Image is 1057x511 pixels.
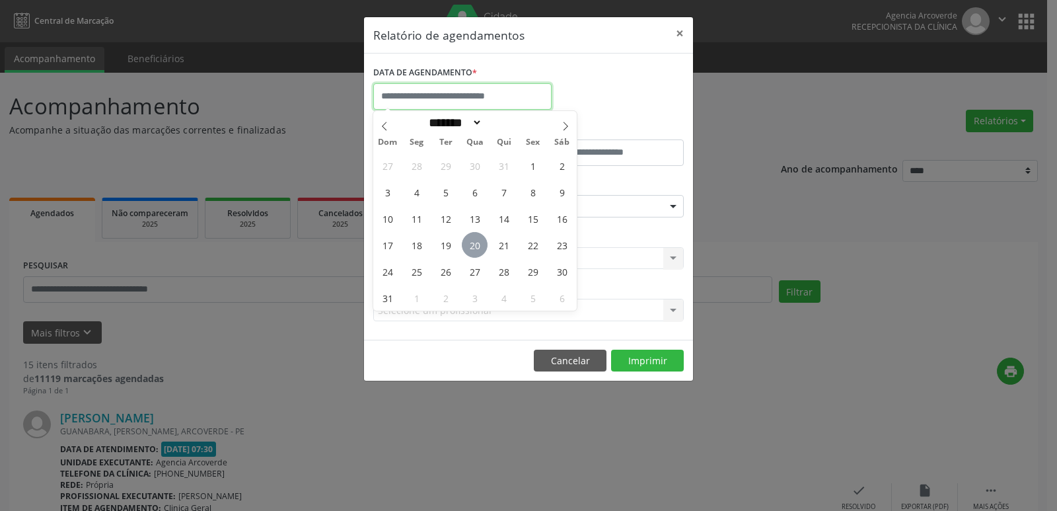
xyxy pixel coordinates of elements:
[491,232,517,258] span: Agosto 21, 2025
[433,206,458,231] span: Agosto 12, 2025
[519,138,548,147] span: Sex
[431,138,460,147] span: Ter
[462,232,488,258] span: Agosto 20, 2025
[667,17,693,50] button: Close
[433,232,458,258] span: Agosto 19, 2025
[520,232,546,258] span: Agosto 22, 2025
[462,258,488,284] span: Agosto 27, 2025
[534,350,606,372] button: Cancelar
[402,138,431,147] span: Seg
[491,206,517,231] span: Agosto 14, 2025
[433,153,458,178] span: Julho 29, 2025
[491,258,517,284] span: Agosto 28, 2025
[462,206,488,231] span: Agosto 13, 2025
[462,285,488,311] span: Setembro 3, 2025
[404,285,429,311] span: Setembro 1, 2025
[548,138,577,147] span: Sáb
[491,153,517,178] span: Julho 31, 2025
[532,119,684,139] label: ATÉ
[375,258,400,284] span: Agosto 24, 2025
[462,179,488,205] span: Agosto 6, 2025
[433,179,458,205] span: Agosto 5, 2025
[549,179,575,205] span: Agosto 9, 2025
[491,179,517,205] span: Agosto 7, 2025
[373,63,477,83] label: DATA DE AGENDAMENTO
[520,206,546,231] span: Agosto 15, 2025
[460,138,490,147] span: Qua
[482,116,526,130] input: Year
[404,232,429,258] span: Agosto 18, 2025
[375,232,400,258] span: Agosto 17, 2025
[520,285,546,311] span: Setembro 5, 2025
[375,153,400,178] span: Julho 27, 2025
[373,138,402,147] span: Dom
[404,206,429,231] span: Agosto 11, 2025
[433,258,458,284] span: Agosto 26, 2025
[490,138,519,147] span: Qui
[520,258,546,284] span: Agosto 29, 2025
[373,26,525,44] h5: Relatório de agendamentos
[404,258,429,284] span: Agosto 25, 2025
[462,153,488,178] span: Julho 30, 2025
[611,350,684,372] button: Imprimir
[549,258,575,284] span: Agosto 30, 2025
[375,206,400,231] span: Agosto 10, 2025
[491,285,517,311] span: Setembro 4, 2025
[549,153,575,178] span: Agosto 2, 2025
[404,179,429,205] span: Agosto 4, 2025
[549,232,575,258] span: Agosto 23, 2025
[520,179,546,205] span: Agosto 8, 2025
[375,285,400,311] span: Agosto 31, 2025
[424,116,482,130] select: Month
[404,153,429,178] span: Julho 28, 2025
[520,153,546,178] span: Agosto 1, 2025
[549,206,575,231] span: Agosto 16, 2025
[433,285,458,311] span: Setembro 2, 2025
[549,285,575,311] span: Setembro 6, 2025
[375,179,400,205] span: Agosto 3, 2025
